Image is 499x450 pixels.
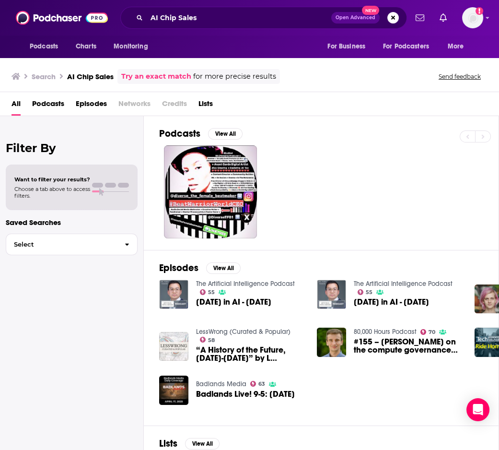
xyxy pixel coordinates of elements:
[208,290,215,295] span: 55
[6,241,117,248] span: Select
[23,37,70,56] button: open menu
[76,96,107,116] a: Episodes
[377,37,443,56] button: open menu
[429,330,435,334] span: 70
[354,338,463,354] a: #155 – Lennart Heim on the compute governance era and what has to come after
[206,262,241,274] button: View All
[159,438,220,450] a: ListsView All
[196,280,295,288] a: The Artificial Intelligence Podcast
[321,37,377,56] button: open menu
[354,328,417,336] a: 80,000 Hours Podcast
[383,40,429,53] span: For Podcasters
[436,72,484,81] button: Send feedback
[30,40,58,53] span: Podcasts
[114,40,148,53] span: Monitoring
[196,390,295,398] a: Badlands Live! 9-5: April 17, 2025
[317,328,346,357] img: #155 – Lennart Heim on the compute governance era and what has to come after
[200,337,215,343] a: 58
[420,329,436,335] a: 70
[466,398,489,421] div: Open Intercom Messenger
[196,346,305,362] a: “A History of the Future, 2025-2040” by L Rudolf L
[366,290,372,295] span: 55
[193,71,276,82] span: for more precise results
[118,96,151,116] span: Networks
[70,37,102,56] a: Charts
[196,298,271,306] a: Today in AI - February 11, 2025
[336,15,375,20] span: Open Advanced
[14,186,90,199] span: Choose a tab above to access filters.
[159,128,243,140] a: PodcastsView All
[32,72,56,81] h3: Search
[159,262,241,274] a: EpisodesView All
[159,332,188,361] img: “A History of the Future, 2025-2040” by L Rudolf L
[12,96,21,116] a: All
[436,10,451,26] a: Show notifications dropdown
[462,7,483,28] img: User Profile
[412,10,428,26] a: Show notifications dropdown
[196,346,305,362] span: “A History of the Future, [DATE]-[DATE]” by L [PERSON_NAME]
[67,72,114,81] h3: AI Chip Sales
[107,37,160,56] button: open menu
[358,289,373,295] a: 55
[6,234,138,255] button: Select
[16,9,108,27] img: Podchaser - Follow, Share and Rate Podcasts
[147,10,331,25] input: Search podcasts, credits, & more...
[476,7,483,15] svg: Add a profile image
[196,380,246,388] a: Badlands Media
[159,128,200,140] h2: Podcasts
[354,298,429,306] span: [DATE] in AI - [DATE]
[250,381,266,387] a: 63
[121,71,191,82] a: Try an exact match
[76,40,96,53] span: Charts
[196,298,271,306] span: [DATE] in AI - [DATE]
[354,338,463,354] span: #155 – [PERSON_NAME] on the compute governance era and what has to come after
[362,6,379,15] span: New
[185,438,220,450] button: View All
[258,382,265,386] span: 63
[327,40,365,53] span: For Business
[200,289,215,295] a: 55
[354,298,429,306] a: Today in AI - May 7, 2025
[208,338,215,343] span: 58
[6,218,138,227] p: Saved Searches
[317,280,346,309] img: Today in AI - May 7, 2025
[331,12,380,24] button: Open AdvancedNew
[208,128,243,140] button: View All
[159,262,198,274] h2: Episodes
[196,390,295,398] span: Badlands Live! 9-5: [DATE]
[32,96,64,116] a: Podcasts
[196,328,290,336] a: LessWrong (Curated & Popular)
[462,7,483,28] button: Show profile menu
[159,438,177,450] h2: Lists
[354,280,453,288] a: The Artificial Intelligence Podcast
[462,7,483,28] span: Logged in as mindyn
[441,37,476,56] button: open menu
[14,176,90,183] span: Want to filter your results?
[162,96,187,116] span: Credits
[159,376,188,405] img: Badlands Live! 9-5: April 17, 2025
[448,40,464,53] span: More
[120,7,407,29] div: Search podcasts, credits, & more...
[198,96,213,116] a: Lists
[159,280,188,309] img: Today in AI - February 11, 2025
[6,141,138,155] h2: Filter By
